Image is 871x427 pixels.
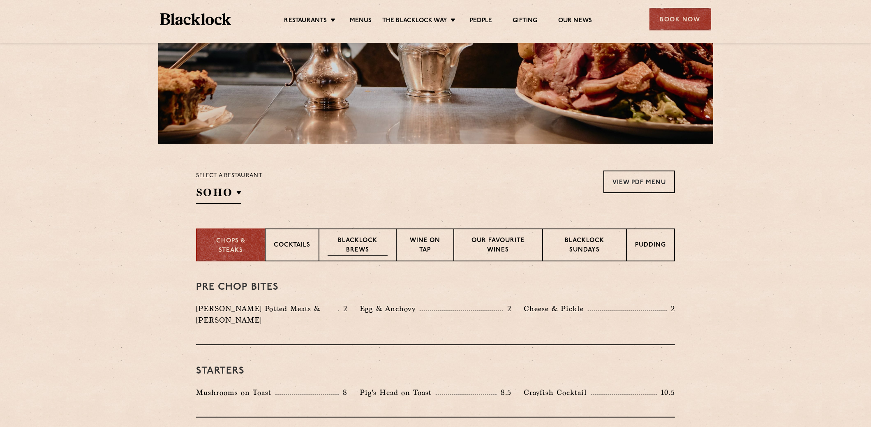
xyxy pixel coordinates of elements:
[551,236,618,256] p: Blacklock Sundays
[360,303,420,314] p: Egg & Anchovy
[497,387,511,398] p: 8.5
[603,171,675,193] a: View PDF Menu
[284,17,327,26] a: Restaurants
[339,303,347,314] p: 2
[558,17,592,26] a: Our News
[339,387,347,398] p: 8
[196,303,338,326] p: [PERSON_NAME] Potted Meats & [PERSON_NAME]
[274,241,310,251] p: Cocktails
[196,366,675,376] h3: Starters
[657,387,675,398] p: 10.5
[503,303,511,314] p: 2
[470,17,492,26] a: People
[196,171,262,181] p: Select a restaurant
[328,236,388,256] p: Blacklock Brews
[205,237,256,255] p: Chops & Steaks
[382,17,447,26] a: The Blacklock Way
[360,387,436,398] p: Pig's Head on Toast
[524,303,588,314] p: Cheese & Pickle
[160,13,231,25] img: BL_Textured_Logo-footer-cropped.svg
[196,185,241,204] h2: SOHO
[462,236,534,256] p: Our favourite wines
[667,303,675,314] p: 2
[513,17,537,26] a: Gifting
[405,236,445,256] p: Wine on Tap
[350,17,372,26] a: Menus
[196,282,675,293] h3: Pre Chop Bites
[635,241,666,251] p: Pudding
[649,8,711,30] div: Book Now
[524,387,591,398] p: Crayfish Cocktail
[196,387,275,398] p: Mushrooms on Toast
